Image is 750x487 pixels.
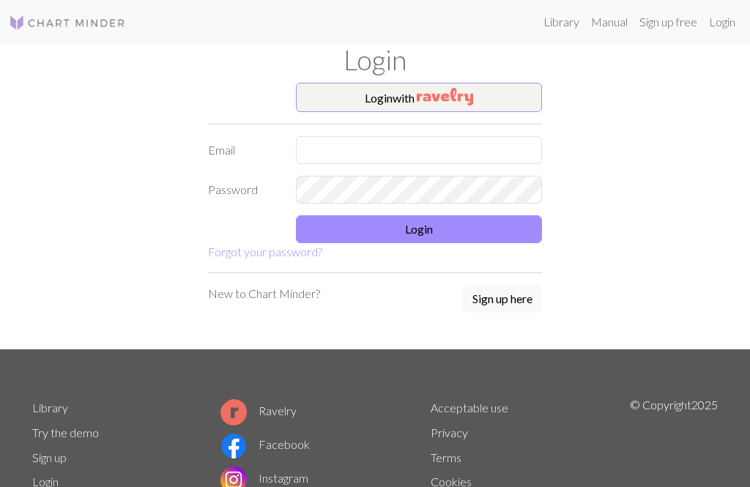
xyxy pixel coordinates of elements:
[431,401,508,414] a: Acceptable use
[634,7,703,37] a: Sign up free
[417,88,473,105] img: Ravelry
[208,285,320,302] p: New to Chart Minder?
[208,245,322,259] a: Forgot your password?
[9,14,126,31] img: Logo
[32,450,67,464] a: Sign up
[296,83,542,112] button: Loginwith
[199,176,287,204] label: Password
[463,285,542,314] a: Sign up here
[538,7,585,37] a: Library
[23,44,727,77] h1: Login
[199,136,287,164] label: Email
[463,285,542,313] button: Sign up here
[220,404,297,417] a: Ravelry
[32,425,99,439] a: Try the demo
[220,437,310,451] a: Facebook
[220,433,247,459] img: Facebook logo
[220,471,308,485] a: Instagram
[32,401,68,414] a: Library
[585,7,634,37] a: Manual
[296,215,542,243] button: Login
[431,450,461,464] a: Terms
[220,399,247,425] img: Ravelry logo
[431,425,468,439] a: Privacy
[703,7,741,37] a: Login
